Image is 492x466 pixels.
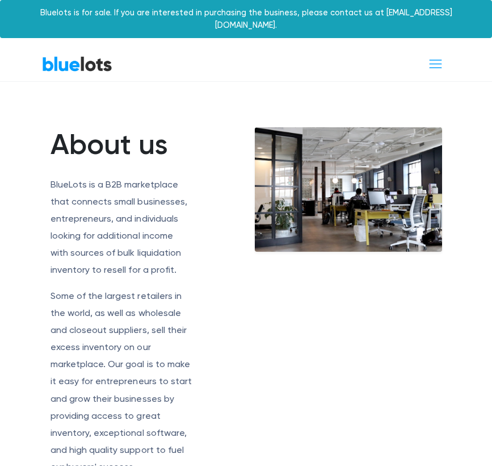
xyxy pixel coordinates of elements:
p: BlueLots is a B2B marketplace that connects small businesses, entrepreneurs, and individuals look... [51,176,192,278]
h1: About us [51,127,192,161]
button: Toggle navigation [420,53,451,74]
a: BlueLots [42,56,112,72]
img: office-e6e871ac0602a9b363ffc73e1d17013cb30894adc08fbdb38787864bb9a1d2fe.jpg [255,127,442,252]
